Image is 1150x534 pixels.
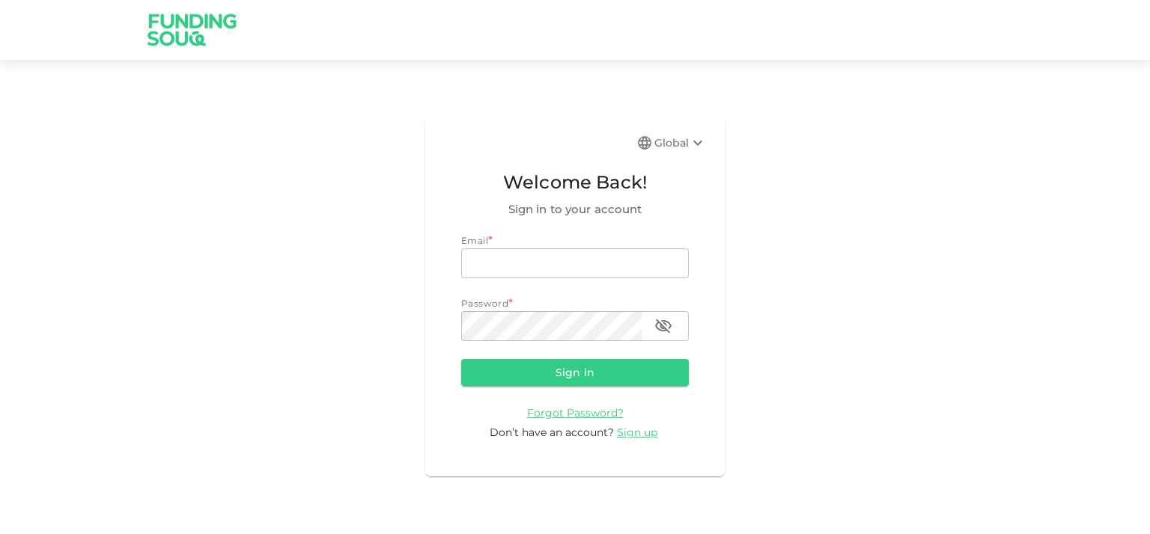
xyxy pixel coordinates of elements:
input: email [461,248,689,278]
span: Don’t have an account? [490,426,614,439]
span: Sign in to your account [461,200,689,218]
input: password [461,311,642,341]
span: Sign up [617,426,657,439]
button: Sign in [461,359,689,386]
div: Global [654,134,707,152]
span: Welcome Back! [461,168,689,197]
span: Password [461,298,508,309]
a: Forgot Password? [527,405,624,420]
span: Email [461,235,488,246]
